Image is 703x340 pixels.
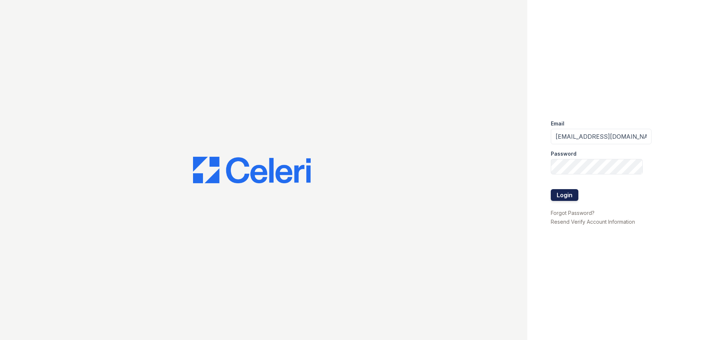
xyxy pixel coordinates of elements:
[551,120,564,127] label: Email
[551,189,578,201] button: Login
[551,150,577,157] label: Password
[193,157,311,183] img: CE_Logo_Blue-a8612792a0a2168367f1c8372b55b34899dd931a85d93a1a3d3e32e68fde9ad4.png
[551,219,635,225] a: Resend Verify Account Information
[551,210,595,216] a: Forgot Password?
